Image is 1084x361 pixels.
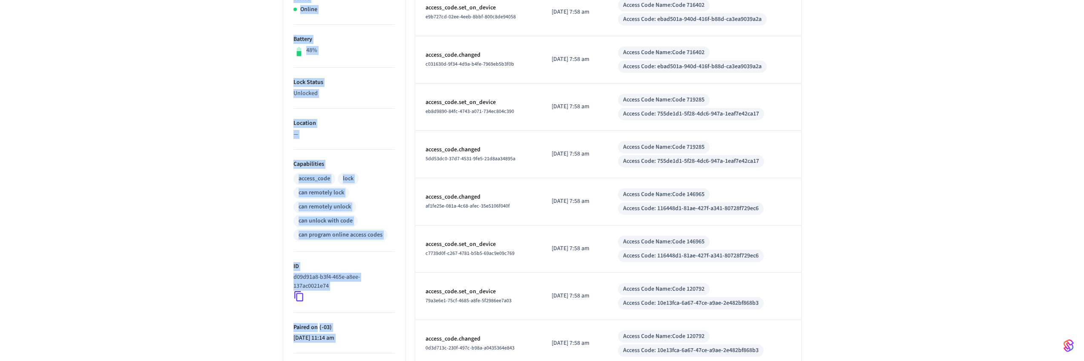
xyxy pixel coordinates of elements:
p: Location [293,119,395,128]
div: Access Code: 755de1d1-5f28-4dc6-947a-1eaf7e42ca17 [623,157,759,166]
div: lock [343,174,354,183]
div: Access Code: 755de1d1-5f28-4dc6-947a-1eaf7e42ca17 [623,110,759,118]
p: [DATE] 7:58 am [552,244,598,253]
p: [DATE] 7:58 am [552,197,598,206]
img: SeamLogoGradient.69752ec5.svg [1064,339,1074,352]
span: 5dd53dc0-37d7-4531-9fe5-21d8aa34895a [426,155,515,162]
p: [DATE] 7:58 am [552,55,598,64]
p: access_code.set_on_device [426,240,532,249]
div: Access Code Name: Code 146965 [623,190,704,199]
div: Access Code Name: Code 719285 [623,95,704,104]
div: Access Code Name: Code 716402 [623,1,704,10]
p: [DATE] 7:58 am [552,292,598,300]
div: Access Code Name: Code 120792 [623,285,704,294]
p: ID [293,262,395,271]
span: ( -03 ) [318,323,332,332]
div: Access Code Name: Code 719285 [623,143,704,152]
div: Access Code: 116448d1-81ae-427f-a341-80728f729ec6 [623,251,759,260]
div: Access Code: 10e13fca-6a67-47ce-a9ae-2e482bf868b3 [623,346,759,355]
p: [DATE] 11:14 am [293,334,395,343]
p: access_code.set_on_device [426,287,532,296]
div: Access Code: ebad501a-940d-416f-b88d-ca3ea9039a2a [623,62,762,71]
p: d09d91a8-b3f4-465e-a8ee-137ac0021e74 [293,273,391,291]
p: [DATE] 7:58 am [552,8,598,17]
p: access_code.changed [426,145,532,154]
p: [DATE] 7:58 am [552,339,598,348]
p: — [293,130,395,139]
div: Access Code: 116448d1-81ae-427f-a341-80728f729ec6 [623,204,759,213]
p: 48% [306,46,317,55]
p: Online [300,5,317,14]
span: af1fe25e-081a-4c68-afec-35e5106f040f [426,202,510,210]
div: Access Code Name: Code 716402 [623,48,704,57]
div: access_code [299,174,330,183]
span: eb8d9890-84fc-4743-a071-734ec804c390 [426,108,514,115]
span: 79a3e6e1-75cf-4685-a8fe-5f2986ee7a03 [426,297,512,304]
span: e9b727cd-02ee-4eeb-8bbf-800c8de94058 [426,13,516,20]
div: Access Code: ebad501a-940d-416f-b88d-ca3ea9039a2a [623,15,762,24]
div: can program online access codes [299,231,382,240]
span: 0d3d713c-230f-497c-b98a-a0435364e843 [426,344,515,352]
div: can unlock with code [299,217,353,225]
span: c031630d-9f34-4d9a-b4fe-7969eb5b3f0b [426,61,514,68]
div: Access Code Name: Code 146965 [623,237,704,246]
span: c7739d0f-c267-4781-b5b5-69ac9e09c769 [426,250,515,257]
p: Lock Status [293,78,395,87]
p: access_code.changed [426,193,532,202]
div: Access Code Name: Code 120792 [623,332,704,341]
p: Unlocked [293,89,395,98]
p: Battery [293,35,395,44]
p: access_code.set_on_device [426,98,532,107]
p: access_code.changed [426,51,532,60]
p: Capabilities [293,160,395,169]
div: can remotely unlock [299,202,351,211]
div: can remotely lock [299,188,344,197]
p: access_code.changed [426,335,532,344]
div: Access Code: 10e13fca-6a67-47ce-a9ae-2e482bf868b3 [623,299,759,308]
p: [DATE] 7:58 am [552,102,598,111]
p: Paired on [293,323,395,332]
p: [DATE] 7:58 am [552,150,598,159]
p: access_code.set_on_device [426,3,532,12]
